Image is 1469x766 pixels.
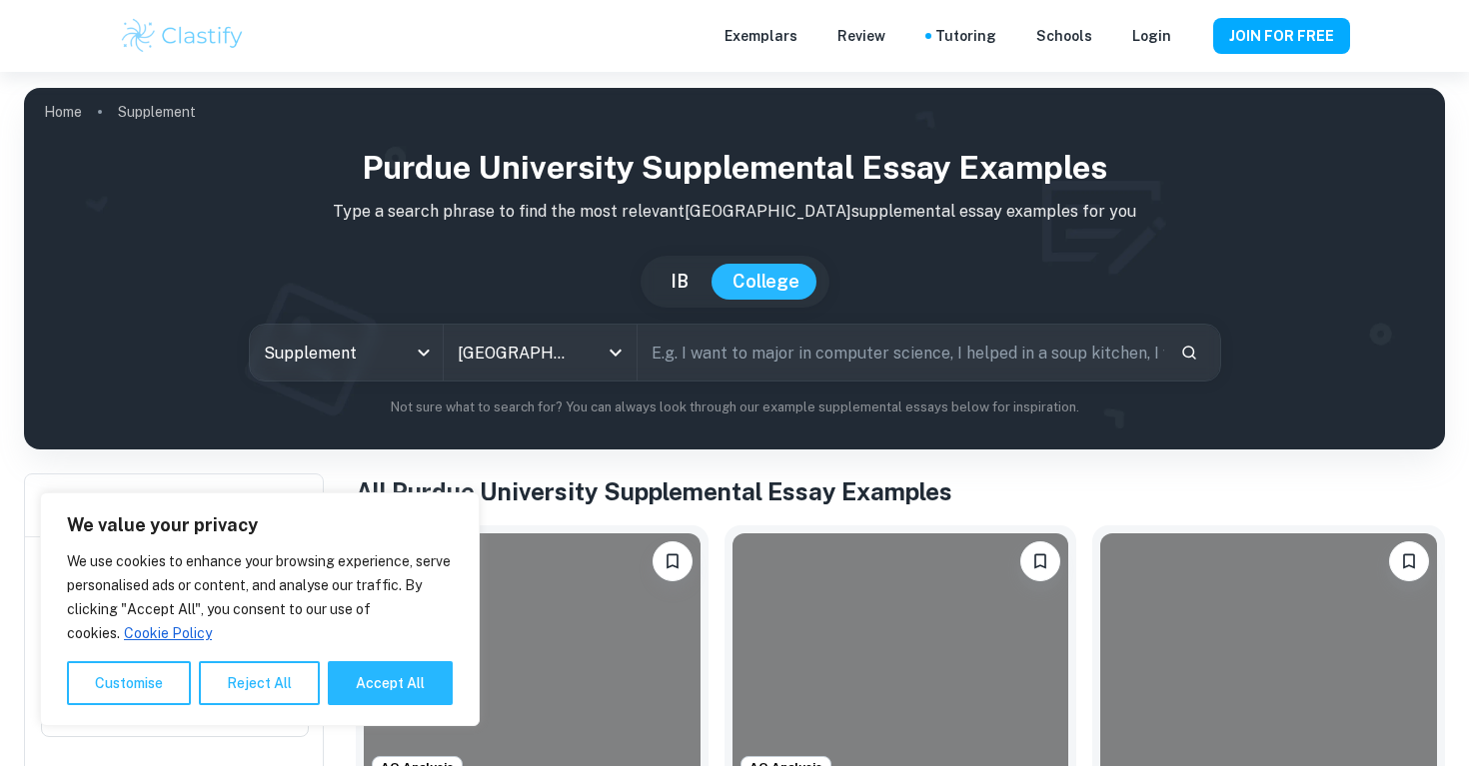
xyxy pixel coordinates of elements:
[250,325,443,381] div: Supplement
[41,491,99,519] h6: Filters
[356,473,1445,509] h1: All Purdue University Supplemental Essay Examples
[935,25,996,47] a: Tutoring
[119,16,246,56] img: Clastify logo
[328,661,453,705] button: Accept All
[1020,541,1060,581] button: Please log in to bookmark exemplars
[653,541,693,581] button: Please log in to bookmark exemplars
[24,88,1445,449] img: profile cover
[1036,25,1092,47] a: Schools
[199,661,320,705] button: Reject All
[1389,541,1429,581] button: Please log in to bookmark exemplars
[638,325,1164,381] input: E.g. I want to major in computer science, I helped in a soup kitchen, I want to join the debate t...
[1213,18,1350,54] button: JOIN FOR FREE
[602,339,630,367] button: Open
[40,144,1429,192] h1: Purdue University Supplemental Essay Examples
[837,25,885,47] p: Review
[67,513,453,537] p: We value your privacy
[40,492,480,726] div: We value your privacy
[40,200,1429,224] p: Type a search phrase to find the most relevant [GEOGRAPHIC_DATA] supplemental essay examples for you
[67,661,191,705] button: Customise
[1187,31,1197,41] button: Help and Feedback
[725,25,797,47] p: Exemplars
[123,624,213,642] a: Cookie Policy
[118,101,196,123] p: Supplement
[1172,336,1206,370] button: Search
[1132,25,1171,47] a: Login
[44,98,82,126] a: Home
[40,397,1429,417] p: Not sure what to search for? You can always look through our example supplemental essays below fo...
[651,264,709,300] button: IB
[67,549,453,645] p: We use cookies to enhance your browsing experience, serve personalised ads or content, and analys...
[713,264,819,300] button: College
